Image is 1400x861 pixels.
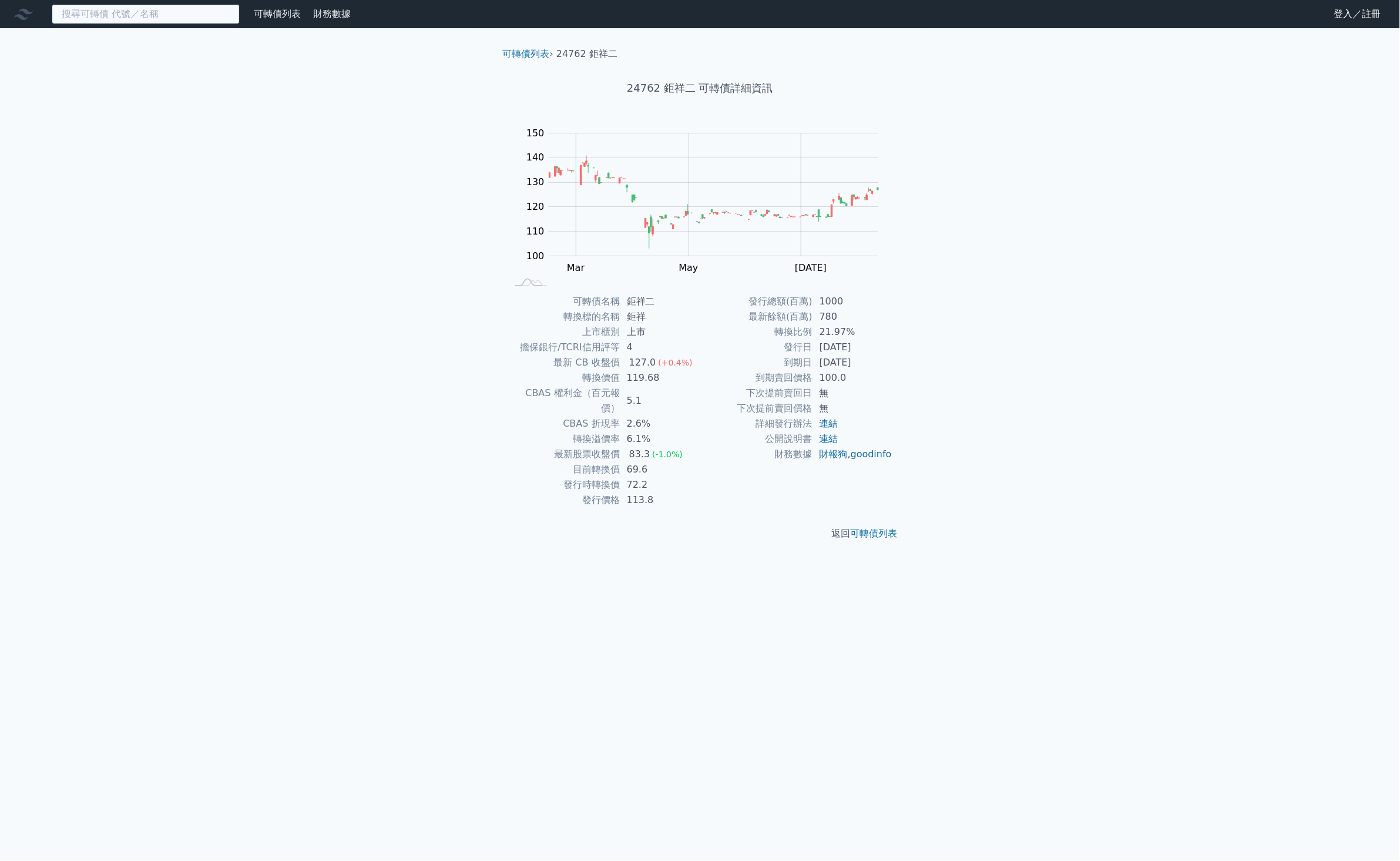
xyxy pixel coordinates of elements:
[526,250,545,262] tspan: 100
[508,431,620,447] td: 轉換溢價率
[813,294,893,309] td: 1000
[700,401,813,416] td: 下次提前賣回價格
[508,386,620,416] td: CBAS 權利金（百元報價）
[700,309,813,324] td: 最新餘額(百萬)
[526,176,545,187] tspan: 130
[700,386,813,401] td: 下次提前賣回日
[620,431,700,447] td: 6.1%
[813,401,893,416] td: 無
[508,340,620,355] td: 擔保銀行/TCRI信用評等
[813,340,893,355] td: [DATE]
[620,324,700,340] td: 上市
[700,355,813,370] td: 到期日
[526,152,545,163] tspan: 140
[620,309,700,324] td: 鉅祥
[620,370,700,386] td: 119.68
[503,48,550,59] a: 可轉債列表
[813,370,893,386] td: 100.0
[508,294,620,309] td: 可轉債名稱
[620,340,700,355] td: 4
[508,447,620,462] td: 最新股票收盤價
[813,447,893,462] td: ,
[313,8,351,19] a: 財務數據
[526,128,545,139] tspan: 150
[508,493,620,508] td: 發行價格
[813,386,893,401] td: 無
[508,416,620,431] td: CBAS 折現率
[508,477,620,493] td: 發行時轉換價
[679,262,699,273] tspan: May
[620,493,700,508] td: 113.8
[556,47,617,61] li: 24762 鉅祥二
[652,450,683,459] span: (-1.0%)
[700,431,813,447] td: 公開說明書
[813,309,893,324] td: 780
[813,324,893,340] td: 21.97%
[700,340,813,355] td: 發行日
[627,355,659,370] div: 127.0
[493,527,907,541] p: 返回
[526,226,545,237] tspan: 110
[659,358,693,367] span: (+0.4%)
[820,433,838,444] a: 連結
[254,8,301,19] a: 可轉債列表
[795,262,827,273] tspan: [DATE]
[700,416,813,431] td: 詳細發行辦法
[700,370,813,386] td: 到期賣回價格
[620,477,700,493] td: 72.2
[620,294,700,309] td: 鉅祥二
[503,47,553,61] li: ›
[851,448,892,460] a: goodinfo
[700,324,813,340] td: 轉換比例
[1325,5,1391,24] a: 登入／註冊
[620,416,700,431] td: 2.6%
[521,128,897,274] g: Chart
[820,418,838,429] a: 連結
[508,309,620,324] td: 轉換標的名稱
[620,386,700,416] td: 5.1
[526,201,545,212] tspan: 120
[700,447,813,462] td: 財務數據
[700,294,813,309] td: 發行總額(百萬)
[820,448,848,460] a: 財報狗
[52,4,240,24] input: 搜尋可轉債 代號／名稱
[851,528,898,539] a: 可轉債列表
[620,462,700,477] td: 69.6
[493,80,907,96] h1: 24762 鉅祥二 可轉債詳細資訊
[508,462,620,477] td: 目前轉換價
[508,355,620,370] td: 最新 CB 收盤價
[508,370,620,386] td: 轉換價值
[567,262,585,273] tspan: Mar
[508,324,620,340] td: 上市櫃別
[627,447,653,462] div: 83.3
[813,355,893,370] td: [DATE]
